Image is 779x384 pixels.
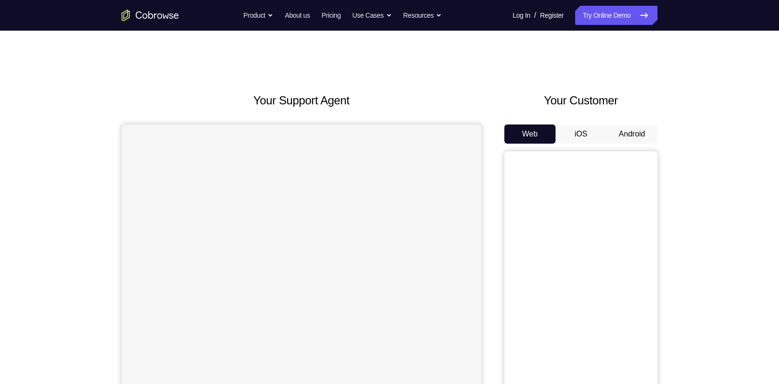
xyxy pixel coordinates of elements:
[512,6,530,25] a: Log In
[575,6,657,25] a: Try Online Demo
[504,92,657,109] h2: Your Customer
[244,6,274,25] button: Product
[556,124,607,144] button: iOS
[122,10,179,21] a: Go to the home page
[534,10,536,21] span: /
[322,6,341,25] a: Pricing
[606,124,657,144] button: Android
[504,124,556,144] button: Web
[352,6,391,25] button: Use Cases
[403,6,442,25] button: Resources
[285,6,310,25] a: About us
[122,92,481,109] h2: Your Support Agent
[540,6,564,25] a: Register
